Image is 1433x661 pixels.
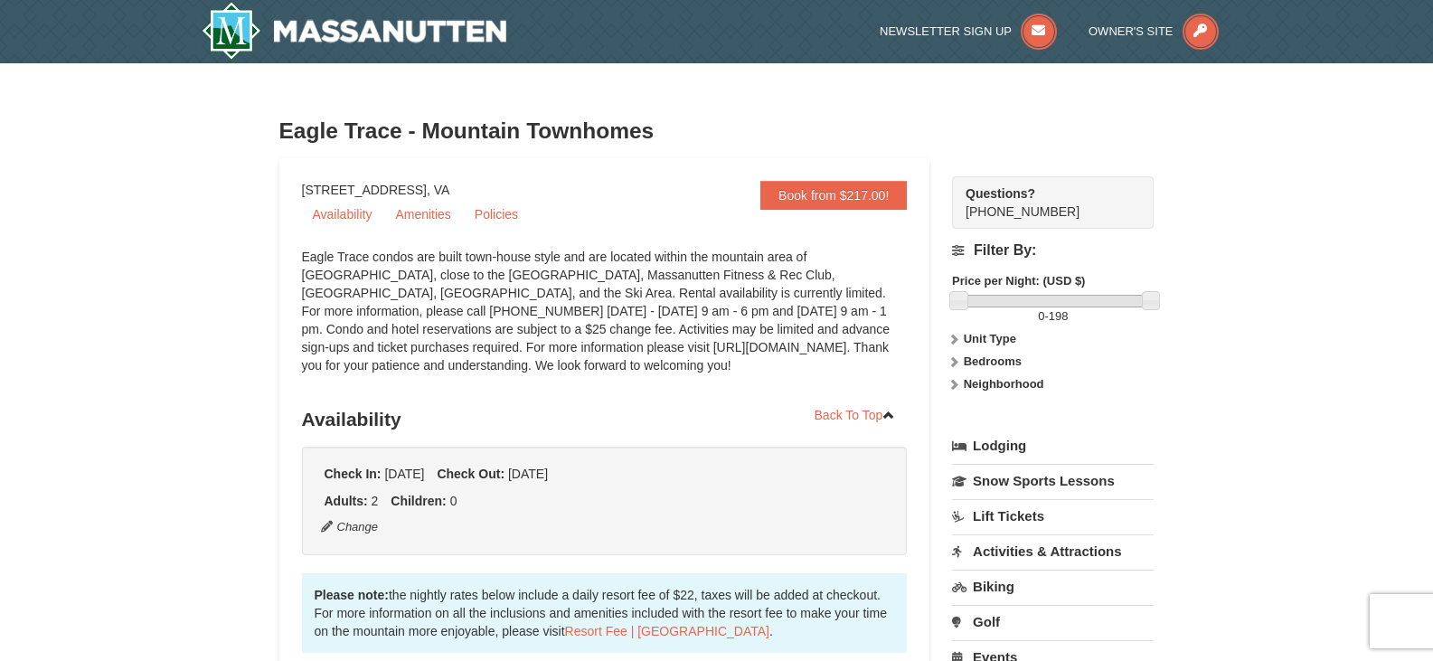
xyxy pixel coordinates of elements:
[302,201,383,228] a: Availability
[952,274,1085,288] strong: Price per Night: (USD $)
[202,2,507,60] a: Massanutten Resort
[279,113,1155,149] h3: Eagle Trace - Mountain Townhomes
[952,534,1154,568] a: Activities & Attractions
[202,2,507,60] img: Massanutten Resort Logo
[880,24,1057,38] a: Newsletter Sign Up
[952,499,1154,533] a: Lift Tickets
[565,624,769,638] a: Resort Fee | [GEOGRAPHIC_DATA]
[1049,309,1069,323] span: 198
[508,467,548,481] span: [DATE]
[450,494,457,508] span: 0
[966,184,1121,219] span: [PHONE_NUMBER]
[1089,24,1219,38] a: Owner's Site
[952,605,1154,638] a: Golf
[952,464,1154,497] a: Snow Sports Lessons
[964,332,1016,345] strong: Unit Type
[880,24,1012,38] span: Newsletter Sign Up
[325,467,382,481] strong: Check In:
[1089,24,1174,38] span: Owner's Site
[803,401,908,429] a: Back To Top
[391,494,446,508] strong: Children:
[952,570,1154,603] a: Biking
[964,354,1022,368] strong: Bedrooms
[952,307,1154,326] label: -
[384,201,461,228] a: Amenities
[966,186,1035,201] strong: Questions?
[760,181,907,210] a: Book from $217.00!
[372,494,379,508] span: 2
[384,467,424,481] span: [DATE]
[952,242,1154,259] h4: Filter By:
[302,248,908,392] div: Eagle Trace condos are built town-house style and are located within the mountain area of [GEOGRA...
[325,494,368,508] strong: Adults:
[952,430,1154,462] a: Lodging
[437,467,504,481] strong: Check Out:
[464,201,529,228] a: Policies
[320,517,380,537] button: Change
[302,401,908,438] h3: Availability
[1038,309,1044,323] span: 0
[964,377,1044,391] strong: Neighborhood
[302,573,908,653] div: the nightly rates below include a daily resort fee of $22, taxes will be added at checkout. For m...
[315,588,389,602] strong: Please note:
